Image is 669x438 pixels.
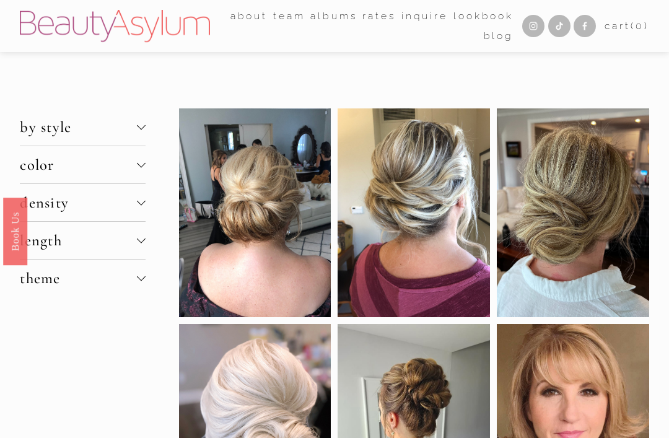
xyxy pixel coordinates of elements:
a: Book Us [3,197,27,265]
span: theme [20,269,137,287]
span: 0 [636,20,644,32]
button: density [20,184,146,221]
span: by style [20,118,137,136]
button: color [20,146,146,183]
a: folder dropdown [230,7,268,26]
a: Instagram [522,15,544,37]
a: Facebook [574,15,596,37]
a: Lookbook [453,7,514,26]
button: theme [20,260,146,297]
a: folder dropdown [273,7,305,26]
img: Beauty Asylum | Bridal Hair &amp; Makeup Charlotte &amp; Atlanta [20,10,210,42]
a: albums [310,7,357,26]
span: color [20,155,137,174]
a: Inquire [401,7,448,26]
a: TikTok [548,15,571,37]
button: length [20,222,146,259]
span: density [20,193,137,212]
a: 0 items in cart [605,17,649,35]
span: ( ) [631,20,649,32]
a: Blog [484,26,514,45]
span: length [20,231,137,250]
span: team [273,7,305,25]
span: about [230,7,268,25]
button: by style [20,108,146,146]
a: Rates [362,7,396,26]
